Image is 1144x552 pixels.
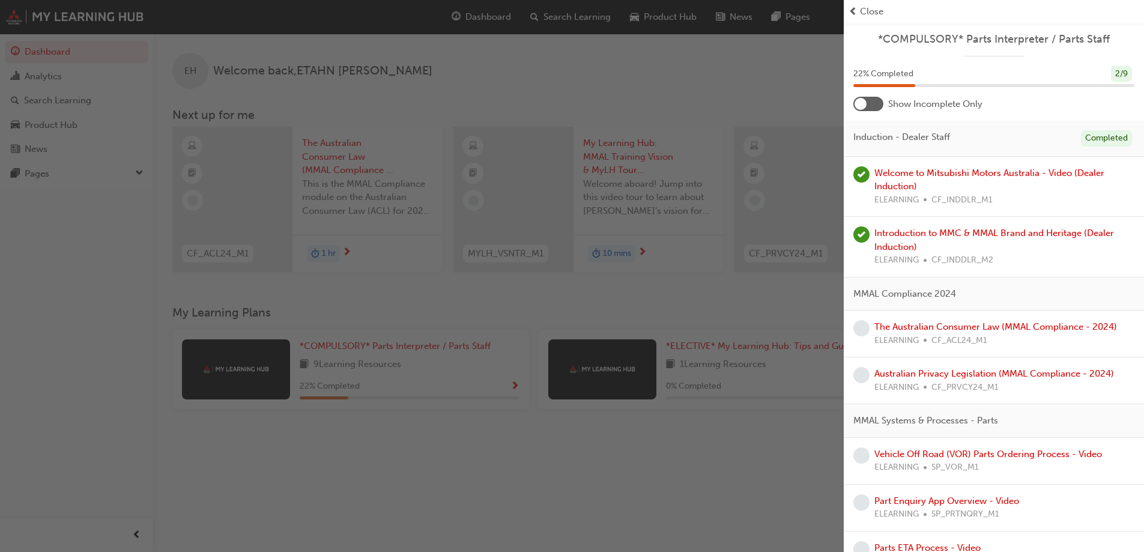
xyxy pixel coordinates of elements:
span: 22 % Completed [853,67,913,81]
span: learningRecordVerb_NONE-icon [853,320,870,336]
a: *COMPULSORY* Parts Interpreter / Parts Staff [853,32,1134,46]
span: ELEARNING [874,508,919,521]
a: Australian Privacy Legislation (MMAL Compliance - 2024) [874,368,1114,379]
span: MMAL Systems & Processes - Parts [853,414,998,428]
span: ELEARNING [874,193,919,207]
span: CF_INDDLR_M1 [931,193,993,207]
span: CF_PRVCY24_M1 [931,381,999,395]
div: Completed [1081,130,1132,147]
span: SP_VOR_M1 [931,461,979,475]
div: 2 / 9 [1111,66,1132,82]
span: learningRecordVerb_COMPLETE-icon [853,166,870,183]
span: learningRecordVerb_NONE-icon [853,494,870,511]
span: CF_INDDLR_M2 [931,253,993,267]
span: Show Incomplete Only [888,97,982,111]
span: ELEARNING [874,334,919,348]
span: Induction - Dealer Staff [853,130,950,144]
span: CF_ACL24_M1 [931,334,987,348]
span: ELEARNING [874,461,919,475]
button: prev-iconClose [849,5,1139,19]
span: learningRecordVerb_PASS-icon [853,226,870,243]
a: The Australian Consumer Law (MMAL Compliance - 2024) [874,321,1117,332]
span: MMAL Compliance 2024 [853,287,956,301]
span: learningRecordVerb_NONE-icon [853,447,870,464]
span: SP_PRTNQRY_M1 [931,508,999,521]
span: ELEARNING [874,253,919,267]
a: Vehicle Off Road (VOR) Parts Ordering Process - Video [874,449,1102,459]
a: Welcome to Mitsubishi Motors Australia - Video (Dealer Induction) [874,168,1104,192]
span: Close [860,5,883,19]
span: prev-icon [849,5,858,19]
a: Part Enquiry App Overview - Video [874,496,1019,506]
span: ELEARNING [874,381,919,395]
a: Introduction to MMC & MMAL Brand and Heritage (Dealer Induction) [874,228,1114,252]
span: learningRecordVerb_NONE-icon [853,367,870,383]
